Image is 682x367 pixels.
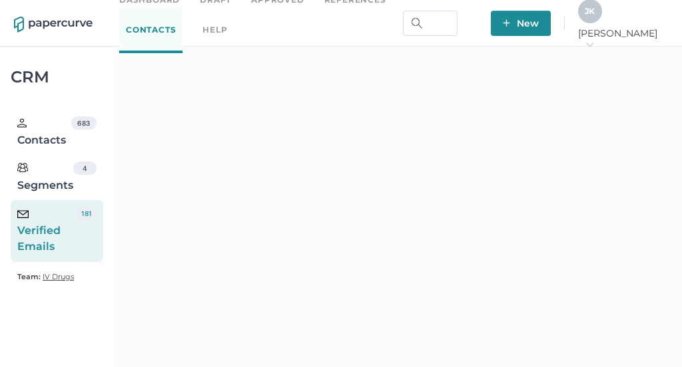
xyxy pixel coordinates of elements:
[43,272,74,281] span: IV Drugs
[17,162,28,173] img: segments.b9481e3d.svg
[202,23,227,37] div: help
[503,19,510,27] img: plus-white.e19ec114.svg
[14,17,93,33] img: papercurve-logo-colour.7244d18c.svg
[578,27,668,51] span: [PERSON_NAME]
[11,71,103,83] div: CRM
[73,162,97,175] div: 4
[503,11,539,36] span: New
[17,269,74,285] a: Team: IV Drugs
[585,6,595,16] span: J K
[17,118,27,128] img: person.20a629c4.svg
[403,11,458,36] input: Search Workspace
[119,7,182,53] a: Contacts
[17,207,77,255] div: Verified Emails
[585,40,594,49] i: arrow_right
[71,116,97,130] div: 683
[17,210,29,218] img: email-icon-black.c777dcea.svg
[412,18,422,29] img: search.bf03fe8b.svg
[491,11,551,36] button: New
[17,116,71,148] div: Contacts
[77,207,96,220] div: 181
[17,162,73,193] div: Segments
